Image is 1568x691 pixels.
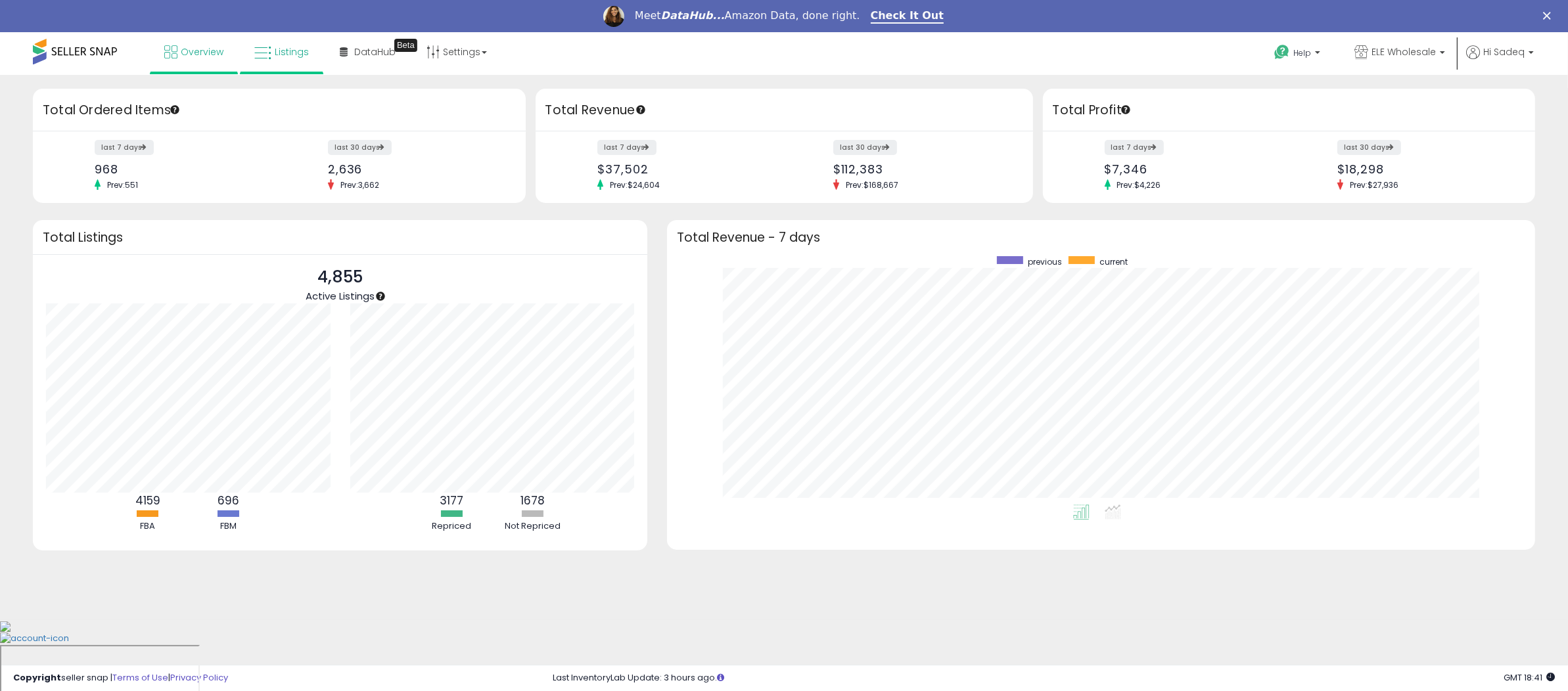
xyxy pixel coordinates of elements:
[412,520,491,533] div: Repriced
[520,493,545,508] b: 1678
[1105,162,1280,176] div: $7,346
[661,9,725,22] i: DataHub...
[375,290,386,302] div: Tooltip anchor
[603,179,666,190] span: Prev: $24,604
[95,162,269,176] div: 968
[394,39,417,52] div: Tooltip anchor
[1105,140,1164,155] label: last 7 days
[597,162,774,176] div: $37,502
[1293,47,1311,58] span: Help
[603,6,624,27] img: Profile image for Georgie
[440,493,463,508] b: 3177
[635,9,860,22] div: Meet Amazon Data, done right.
[154,32,233,72] a: Overview
[1028,256,1062,267] span: previous
[545,101,1023,120] h3: Total Revenue
[871,9,944,24] a: Check It Out
[677,233,1525,242] h3: Total Revenue - 7 days
[354,45,396,58] span: DataHub
[1120,104,1132,116] div: Tooltip anchor
[328,140,392,155] label: last 30 days
[635,104,647,116] div: Tooltip anchor
[306,289,375,303] span: Active Listings
[833,162,1010,176] div: $112,383
[1343,179,1405,190] span: Prev: $27,936
[1111,179,1168,190] span: Prev: $4,226
[597,140,657,155] label: last 7 days
[101,179,145,190] span: Prev: 551
[330,32,405,72] a: DataHub
[839,179,905,190] span: Prev: $168,667
[1543,12,1556,20] div: Close
[169,104,181,116] div: Tooltip anchor
[1099,256,1128,267] span: current
[135,493,160,508] b: 4159
[1337,140,1401,155] label: last 30 days
[833,140,897,155] label: last 30 days
[1337,162,1512,176] div: $18,298
[43,233,637,242] h3: Total Listings
[1053,101,1526,120] h3: Total Profit
[108,520,187,533] div: FBA
[244,32,319,72] a: Listings
[218,493,239,508] b: 696
[1274,44,1290,60] i: Get Help
[1483,45,1525,58] span: Hi Sadeq
[95,140,154,155] label: last 7 days
[43,101,516,120] h3: Total Ordered Items
[1466,45,1534,75] a: Hi Sadeq
[181,45,223,58] span: Overview
[1372,45,1436,58] span: ELE Wholesale
[1345,32,1455,75] a: ELE Wholesale
[417,32,497,72] a: Settings
[189,520,268,533] div: FBM
[493,520,572,533] div: Not Repriced
[275,45,309,58] span: Listings
[328,162,503,176] div: 2,636
[306,265,375,290] p: 4,855
[334,179,386,190] span: Prev: 3,662
[1264,34,1333,75] a: Help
